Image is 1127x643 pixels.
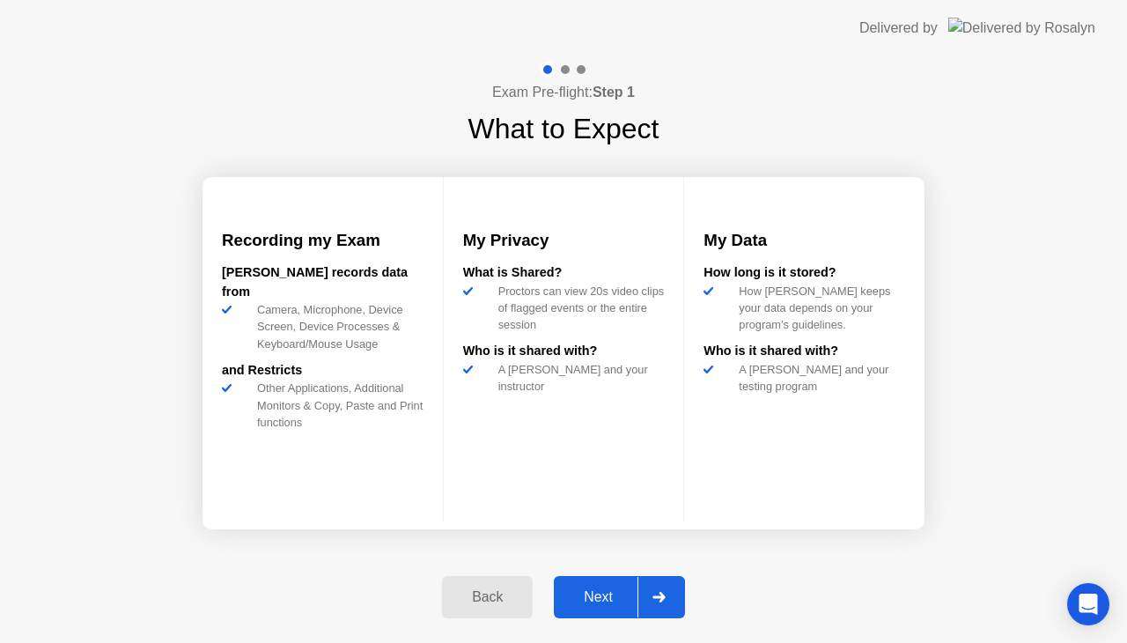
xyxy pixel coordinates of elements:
button: Next [554,576,685,618]
div: Camera, Microphone, Device Screen, Device Processes & Keyboard/Mouse Usage [250,301,424,352]
img: Delivered by Rosalyn [948,18,1095,38]
div: Delivered by [859,18,938,39]
h1: What to Expect [468,107,659,150]
div: Other Applications, Additional Monitors & Copy, Paste and Print functions [250,380,424,431]
div: A [PERSON_NAME] and your testing program [732,361,905,395]
h4: Exam Pre-flight: [492,82,635,103]
div: Proctors can view 20s video clips of flagged events or the entire session [491,283,665,334]
div: How long is it stored? [703,263,905,283]
div: Next [559,589,637,605]
div: How [PERSON_NAME] keeps your data depends on your program’s guidelines. [732,283,905,334]
h3: My Data [703,228,905,253]
div: What is Shared? [463,263,665,283]
div: Back [447,589,527,605]
b: Step 1 [593,85,635,100]
div: Who is it shared with? [703,342,905,361]
div: A [PERSON_NAME] and your instructor [491,361,665,395]
div: Open Intercom Messenger [1067,583,1109,625]
h3: My Privacy [463,228,665,253]
div: Who is it shared with? [463,342,665,361]
button: Back [442,576,533,618]
div: and Restricts [222,361,424,381]
div: [PERSON_NAME] records data from [222,263,424,301]
h3: Recording my Exam [222,228,424,253]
